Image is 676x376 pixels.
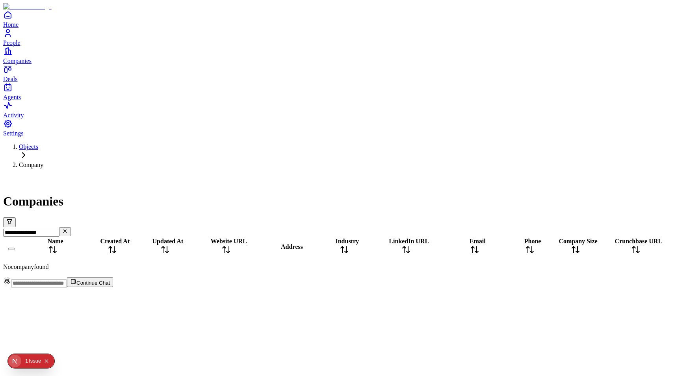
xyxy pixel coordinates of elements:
a: Settings [3,119,673,137]
span: Email [470,238,486,244]
span: Settings [3,130,24,137]
span: Address [281,243,303,250]
span: Company [19,161,43,168]
span: Phone [524,238,541,244]
span: Website URL [211,238,247,244]
button: Clear filter [59,227,71,236]
span: Activity [3,112,24,119]
button: Continue Chat [67,277,113,287]
h1: Companies [3,194,673,209]
span: Updated At [152,238,184,244]
span: Name [48,238,63,244]
span: Home [3,21,19,28]
a: People [3,28,673,46]
span: Company Size [559,238,597,244]
span: Created At [100,238,130,244]
a: Agents [3,83,673,100]
img: Item Brain Logo [3,3,52,10]
a: Activity [3,101,673,119]
span: LinkedIn URL [389,238,429,244]
p: No company found [3,263,673,270]
span: Agents [3,94,21,100]
nav: Breadcrumb [3,143,673,169]
span: Deals [3,76,17,82]
button: Open natural language filter [3,217,16,227]
a: Deals [3,65,673,82]
span: People [3,39,20,46]
span: Companies [3,57,32,64]
div: Continue Chat [3,277,673,287]
a: Objects [19,143,38,150]
span: Industry [335,238,359,244]
a: Companies [3,46,673,64]
span: Continue Chat [76,280,110,286]
a: Home [3,10,673,28]
span: Crunchbase URL [615,238,662,244]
